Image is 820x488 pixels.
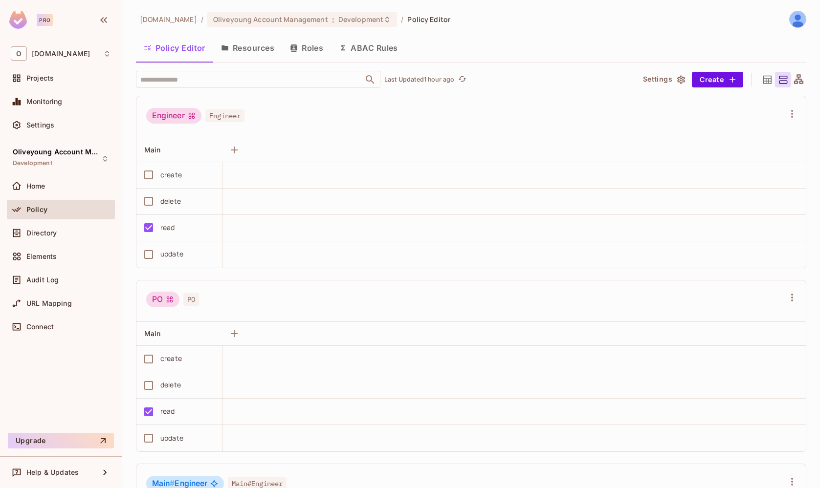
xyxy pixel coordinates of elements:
div: read [160,406,175,417]
div: update [160,249,183,259]
span: URL Mapping [26,299,72,307]
span: refresh [458,75,466,85]
button: Create [692,72,743,87]
p: Last Updated 1 hour ago [384,76,454,84]
span: Main [152,479,175,488]
div: create [160,170,182,180]
span: Oliveyoung Account Management [213,15,328,24]
div: Pro [37,14,53,26]
button: Roles [282,36,331,60]
span: Workspace: oliveyoung.co.kr [32,50,90,58]
img: SReyMgAAAABJRU5ErkJggg== [9,11,27,29]
div: create [160,353,182,364]
span: Help & Updates [26,468,79,476]
span: O [11,46,27,61]
button: refresh [456,74,468,85]
div: delete [160,380,181,390]
span: Oliveyoung Account Management [13,148,101,156]
div: Engineer [146,108,201,124]
button: Open [363,73,377,86]
span: Audit Log [26,276,59,284]
span: Engineer [205,109,244,122]
li: / [201,15,203,24]
span: Settings [26,121,54,129]
span: Click to refresh data [454,74,468,85]
span: Policy [26,206,47,213]
button: Settings [639,72,688,87]
span: Home [26,182,45,190]
div: delete [160,196,181,207]
span: Policy Editor [407,15,450,24]
span: Main [144,329,161,338]
button: Policy Editor [136,36,213,60]
div: read [160,222,175,233]
span: Connect [26,323,54,331]
span: Monitoring [26,98,63,106]
button: Upgrade [8,433,114,448]
div: PO [146,292,179,307]
li: / [401,15,403,24]
span: # [170,479,175,488]
span: Development [338,15,383,24]
button: ABAC Rules [331,36,406,60]
span: Directory [26,229,57,237]
span: PO [183,293,199,306]
span: Elements [26,253,57,260]
img: 디스커버리개발팀_송준호 [790,11,806,27]
div: update [160,433,183,444]
span: the active workspace [140,15,197,24]
span: Main [144,146,161,154]
span: Development [13,159,52,167]
span: : [332,16,335,23]
span: Projects [26,74,54,82]
button: Resources [213,36,282,60]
